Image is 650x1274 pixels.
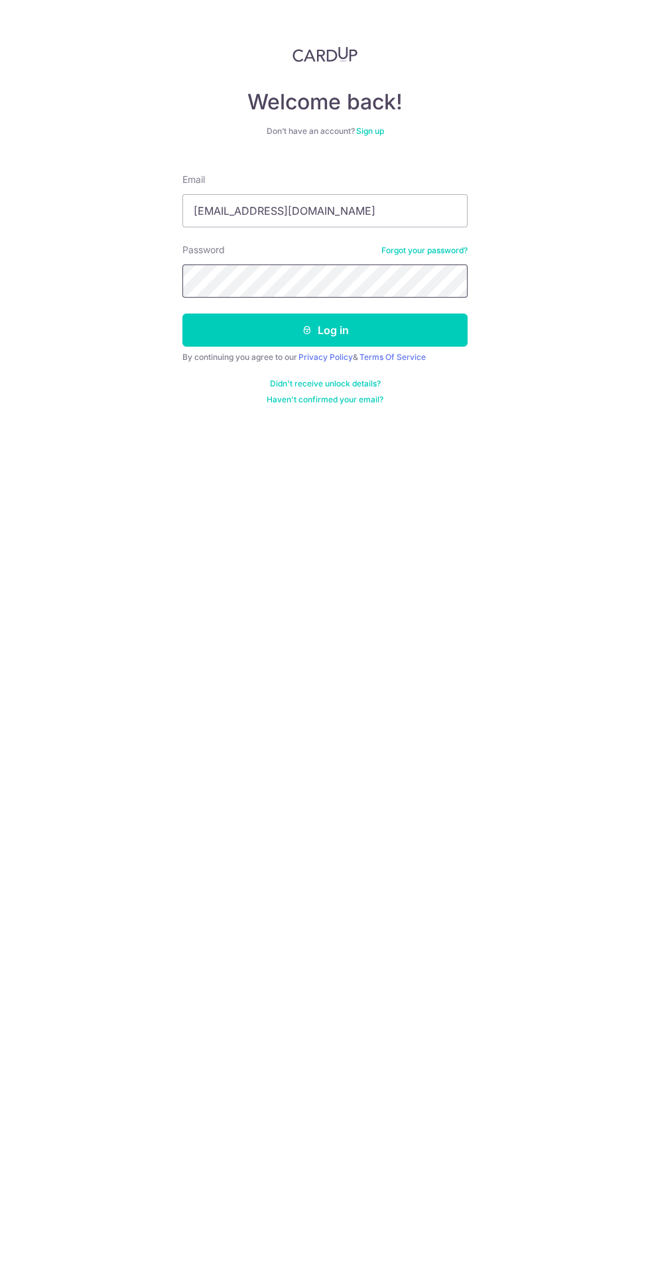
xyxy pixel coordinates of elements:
button: Log in [182,314,468,347]
a: Didn't receive unlock details? [270,378,381,389]
img: CardUp Logo [292,46,357,62]
a: Terms Of Service [359,352,426,362]
label: Password [182,243,225,257]
div: By continuing you agree to our & [182,352,468,363]
a: Forgot your password? [381,245,468,256]
h4: Welcome back! [182,89,468,115]
a: Sign up [356,126,384,136]
a: Haven't confirmed your email? [267,394,383,405]
label: Email [182,173,205,186]
div: Don’t have an account? [182,126,468,137]
input: Enter your Email [182,194,468,227]
a: Privacy Policy [298,352,353,362]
